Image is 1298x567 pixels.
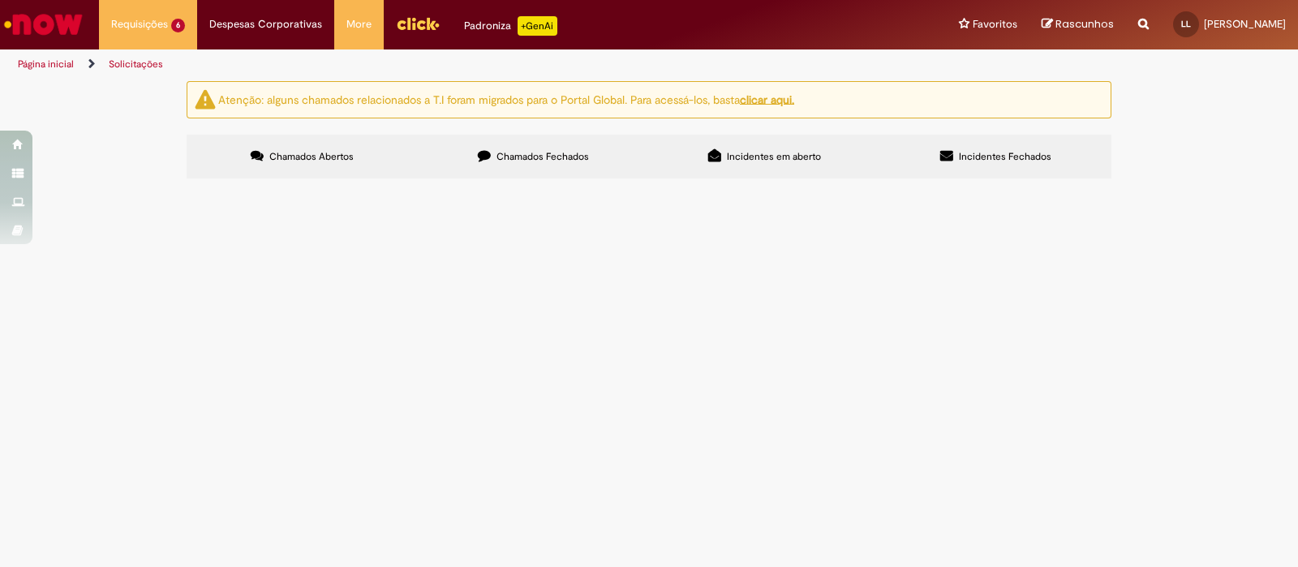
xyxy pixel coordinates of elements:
[171,19,185,32] span: 6
[209,16,322,32] span: Despesas Corporativas
[959,150,1051,163] span: Incidentes Fechados
[464,16,557,36] div: Padroniza
[496,150,589,163] span: Chamados Fechados
[218,92,794,106] ng-bind-html: Atenção: alguns chamados relacionados a T.I foram migrados para o Portal Global. Para acessá-los,...
[346,16,372,32] span: More
[2,8,85,41] img: ServiceNow
[1055,16,1114,32] span: Rascunhos
[111,16,168,32] span: Requisições
[727,150,821,163] span: Incidentes em aberto
[1204,17,1286,31] span: [PERSON_NAME]
[740,92,794,106] a: clicar aqui.
[12,49,853,79] ul: Trilhas de página
[973,16,1017,32] span: Favoritos
[518,16,557,36] p: +GenAi
[109,58,163,71] a: Solicitações
[1042,17,1114,32] a: Rascunhos
[396,11,440,36] img: click_logo_yellow_360x200.png
[269,150,354,163] span: Chamados Abertos
[18,58,74,71] a: Página inicial
[1181,19,1191,29] span: LL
